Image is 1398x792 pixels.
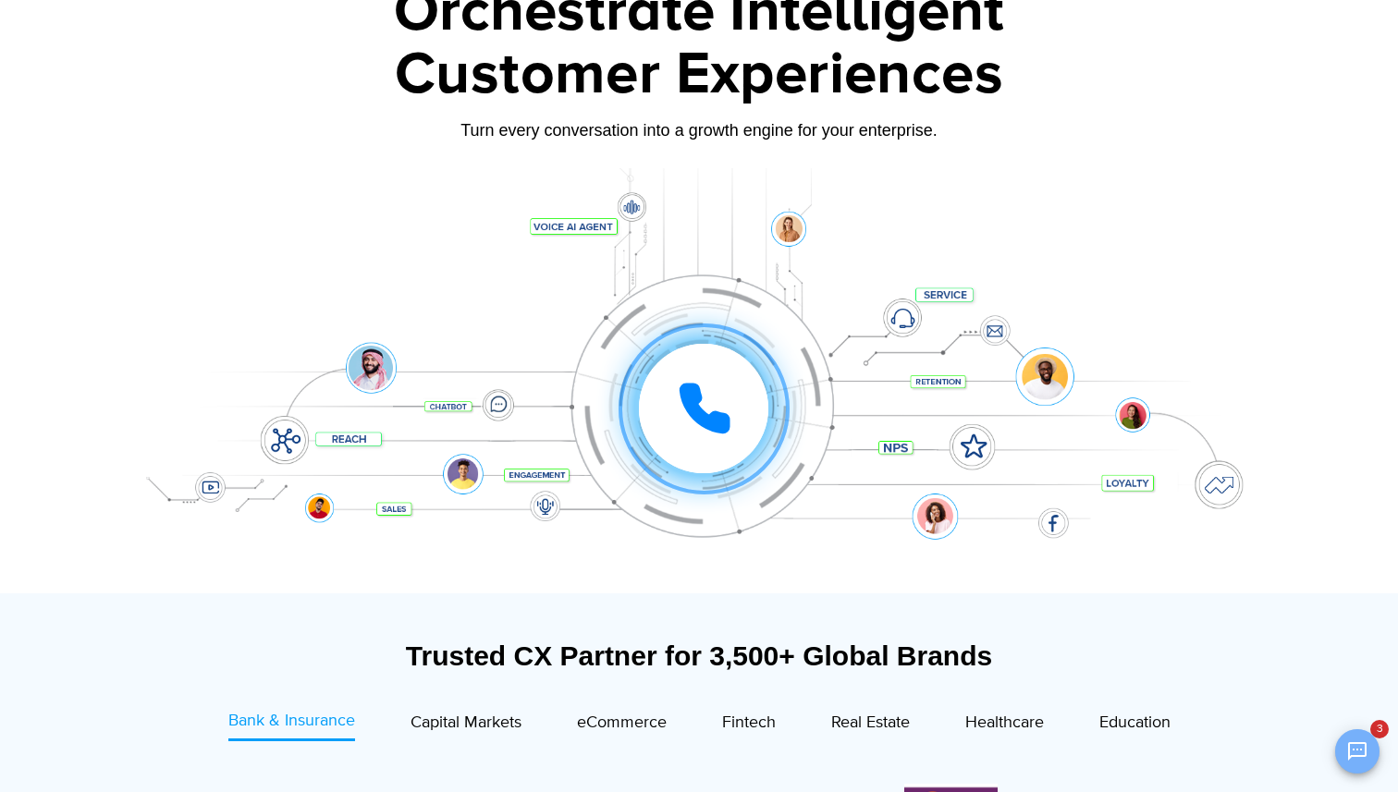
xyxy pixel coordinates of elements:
[577,713,667,733] span: eCommerce
[228,709,355,741] a: Bank & Insurance
[411,709,521,741] a: Capital Markets
[228,711,355,731] span: Bank & Insurance
[411,713,521,733] span: Capital Markets
[965,713,1044,733] span: Healthcare
[130,640,1268,672] div: Trusted CX Partner for 3,500+ Global Brands
[722,709,776,741] a: Fintech
[577,709,667,741] a: eCommerce
[1099,713,1171,733] span: Education
[831,713,910,733] span: Real Estate
[1335,729,1380,774] button: Open chat
[121,30,1277,119] div: Customer Experiences
[965,709,1044,741] a: Healthcare
[831,709,910,741] a: Real Estate
[1099,709,1171,741] a: Education
[722,713,776,733] span: Fintech
[1370,720,1389,738] span: 3
[121,120,1277,140] div: Turn every conversation into a growth engine for your enterprise.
